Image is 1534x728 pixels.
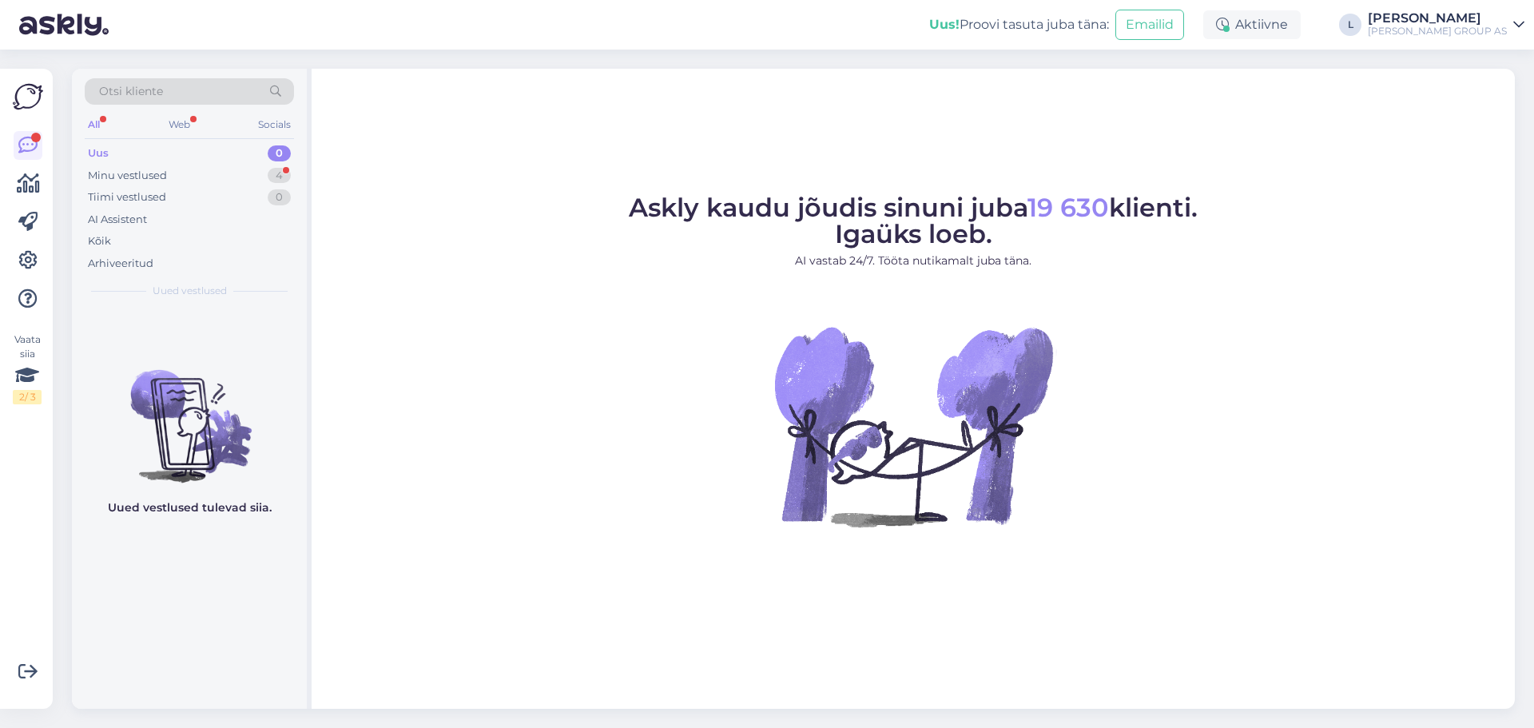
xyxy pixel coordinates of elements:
[629,192,1198,249] span: Askly kaudu jõudis sinuni juba klienti. Igaüks loeb.
[72,341,307,485] img: No chats
[88,233,111,249] div: Kõik
[99,83,163,100] span: Otsi kliente
[268,145,291,161] div: 0
[1368,25,1507,38] div: [PERSON_NAME] GROUP AS
[88,212,147,228] div: AI Assistent
[1368,12,1524,38] a: [PERSON_NAME][PERSON_NAME] GROUP AS
[88,145,109,161] div: Uus
[153,284,227,298] span: Uued vestlused
[629,253,1198,269] p: AI vastab 24/7. Tööta nutikamalt juba täna.
[13,390,42,404] div: 2 / 3
[1203,10,1301,39] div: Aktiivne
[13,82,43,112] img: Askly Logo
[108,499,272,516] p: Uued vestlused tulevad siia.
[929,15,1109,34] div: Proovi tasuta juba täna:
[769,282,1057,570] img: No Chat active
[88,256,153,272] div: Arhiveeritud
[88,168,167,184] div: Minu vestlused
[1339,14,1361,36] div: L
[1115,10,1184,40] button: Emailid
[1368,12,1507,25] div: [PERSON_NAME]
[88,189,166,205] div: Tiimi vestlused
[268,168,291,184] div: 4
[268,189,291,205] div: 0
[255,114,294,135] div: Socials
[13,332,42,404] div: Vaata siia
[85,114,103,135] div: All
[165,114,193,135] div: Web
[929,17,960,32] b: Uus!
[1027,192,1109,223] span: 19 630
